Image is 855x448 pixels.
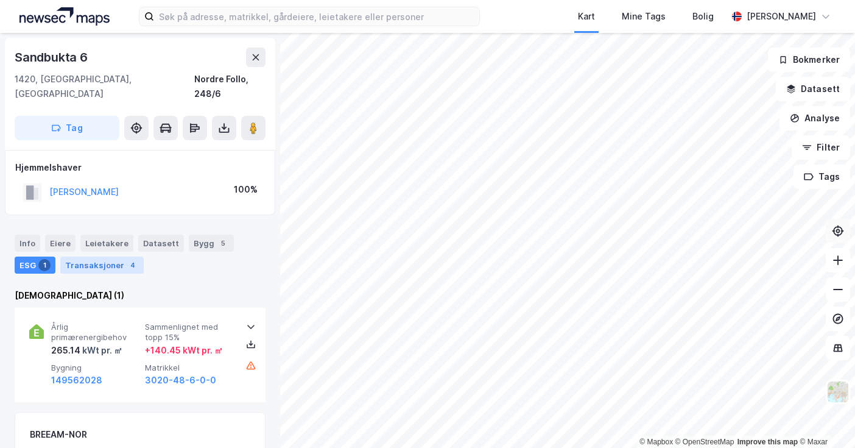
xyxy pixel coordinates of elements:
[578,9,595,24] div: Kart
[15,48,90,67] div: Sandbukta 6
[234,182,258,197] div: 100%
[15,235,40,252] div: Info
[622,9,666,24] div: Mine Tags
[792,135,850,160] button: Filter
[30,427,87,442] div: BREEAM-NOR
[639,438,673,446] a: Mapbox
[145,363,234,373] span: Matrikkel
[189,235,234,252] div: Bygg
[737,438,798,446] a: Improve this map
[692,9,714,24] div: Bolig
[793,165,850,189] button: Tags
[15,72,194,101] div: 1420, [GEOGRAPHIC_DATA], [GEOGRAPHIC_DATA]
[217,237,229,249] div: 5
[15,116,119,140] button: Tag
[45,235,76,252] div: Eiere
[779,106,850,130] button: Analyse
[15,288,266,303] div: [DEMOGRAPHIC_DATA] (1)
[794,389,855,448] div: Kontrollprogram for chat
[194,72,266,101] div: Nordre Follo, 248/6
[51,343,122,358] div: 265.14
[51,322,140,343] span: Årlig primærenergibehov
[80,235,133,252] div: Leietakere
[145,373,216,388] button: 3020-48-6-0-0
[138,235,184,252] div: Datasett
[768,48,850,72] button: Bokmerker
[776,77,850,101] button: Datasett
[145,322,234,343] span: Sammenlignet med topp 15%
[15,257,55,274] div: ESG
[51,363,140,373] span: Bygning
[794,389,855,448] iframe: Chat Widget
[154,7,479,26] input: Søk på adresse, matrikkel, gårdeiere, leietakere eller personer
[826,380,850,404] img: Z
[38,259,51,271] div: 1
[19,7,110,26] img: logo.a4113a55bc3d86da70a041830d287a7e.svg
[51,373,102,388] button: 149562028
[675,438,734,446] a: OpenStreetMap
[15,160,265,175] div: Hjemmelshaver
[747,9,816,24] div: [PERSON_NAME]
[127,259,139,271] div: 4
[60,257,144,274] div: Transaksjoner
[80,343,122,358] div: kWt pr. ㎡
[145,343,223,358] div: + 140.45 kWt pr. ㎡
